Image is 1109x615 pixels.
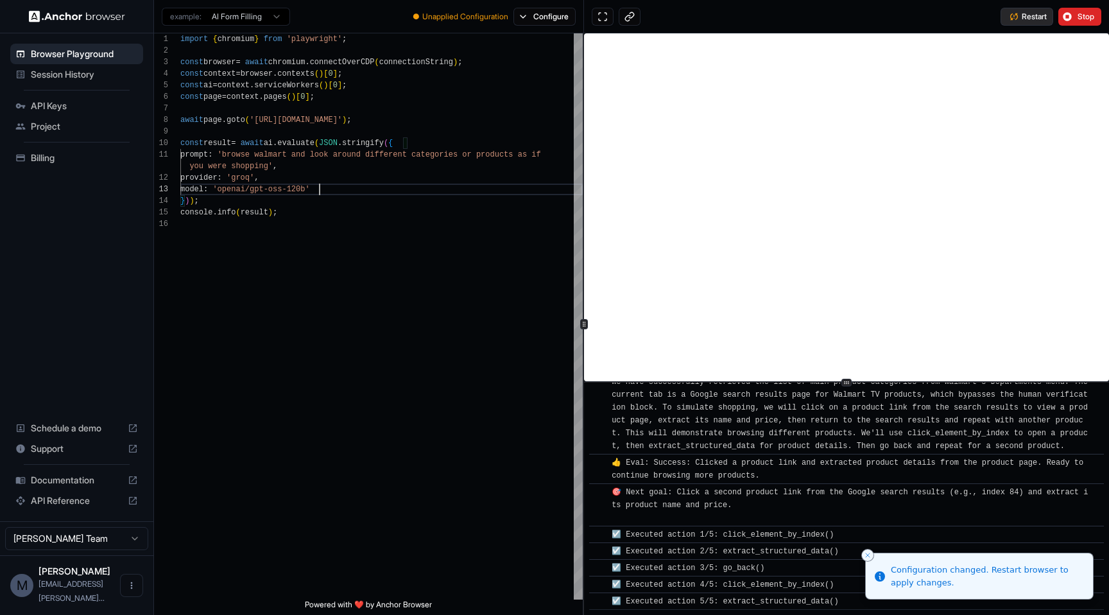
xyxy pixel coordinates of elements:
span: '[URL][DOMAIN_NAME]' [250,116,342,125]
span: Browser Playground [31,48,138,60]
span: connectOverCDP [310,58,375,67]
span: ) [319,69,323,78]
span: 'playwright' [287,35,342,44]
span: Schedule a demo [31,422,123,435]
span: ​ [596,562,602,575]
span: Stop [1078,12,1096,22]
span: 🎯 Next goal: Click a second product link from the Google search results (e.g., index 84) and extr... [612,488,1088,523]
span: : [203,185,208,194]
span: Session History [31,68,138,81]
div: 7 [154,103,168,114]
div: API Reference [10,490,143,511]
span: provider [180,173,218,182]
span: result [241,208,268,217]
span: import [180,35,208,44]
span: ( [319,81,323,90]
span: const [180,69,203,78]
span: API Reference [31,494,123,507]
span: connectionString [379,58,453,67]
div: Schedule a demo [10,418,143,438]
span: ☑️ Executed action 3/5: go_back() [612,564,764,573]
span: Michael Luo [39,566,110,576]
span: contexts [277,69,314,78]
span: console [180,208,212,217]
span: ; [458,58,462,67]
div: 9 [154,126,168,137]
span: ​ [596,578,602,591]
button: Configure [513,8,576,26]
span: result [203,139,231,148]
button: Close toast [861,549,874,562]
div: 1 [154,33,168,45]
div: 4 [154,68,168,80]
span: chromium [218,35,255,44]
span: await [241,139,264,148]
button: Open menu [120,574,143,597]
span: you were shopping' [189,162,273,171]
span: ​ [596,545,602,558]
span: ) [323,81,328,90]
span: ( [314,69,319,78]
span: const [180,92,203,101]
span: context [227,92,259,101]
span: 'groq' [227,173,254,182]
div: 2 [154,45,168,56]
div: 16 [154,218,168,230]
span: ☑️ Executed action 5/5: extract_structured_data() [612,597,838,606]
div: 6 [154,91,168,103]
span: ai [264,139,273,148]
span: ( [314,139,319,148]
span: ] [305,92,309,101]
span: Project [31,120,138,133]
span: ☑️ Executed action 4/5: click_element_by_index() [612,580,834,589]
button: Restart [1001,8,1053,26]
span: = [236,58,240,67]
span: . [338,139,342,148]
span: model [180,185,203,194]
span: ; [338,69,342,78]
span: context [218,81,250,90]
span: michael@tinyfish.io [39,579,105,603]
span: . [222,116,227,125]
span: ) [342,116,347,125]
span: evaluate [277,139,314,148]
span: ; [310,92,314,101]
span: goto [227,116,245,125]
span: ) [189,196,194,205]
span: ] [333,69,338,78]
span: ( [375,58,379,67]
span: 0 [333,81,338,90]
span: ● [413,12,420,22]
span: ☑️ Executed action 1/5: click_element_by_index() [612,530,834,539]
span: ) [453,58,458,67]
span: page [203,92,222,101]
span: = [222,92,227,101]
div: 15 [154,207,168,218]
span: ☑️ Executed action 2/5: extract_structured_data() [612,547,838,556]
span: Restart [1022,12,1047,22]
button: Copy live view URL [619,8,640,26]
span: API Keys [31,100,138,112]
span: . [305,58,309,67]
button: Stop [1058,8,1101,26]
div: 14 [154,195,168,207]
span: : [208,150,212,159]
span: ; [194,196,199,205]
span: const [180,139,203,148]
div: Session History [10,64,143,85]
div: Billing [10,148,143,168]
span: Support [31,442,123,455]
span: const [180,58,203,67]
div: 3 [154,56,168,68]
span: ) [185,196,189,205]
span: from [264,35,282,44]
span: ) [291,92,296,101]
span: . [259,92,263,101]
div: 12 [154,172,168,184]
span: page [203,116,222,125]
span: info [218,208,236,217]
div: Project [10,116,143,137]
div: 11 [154,149,168,160]
span: context [203,69,236,78]
span: 👍 Eval: Success: Clicked a product link and extracted product details from the product page. Read... [612,458,1088,480]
